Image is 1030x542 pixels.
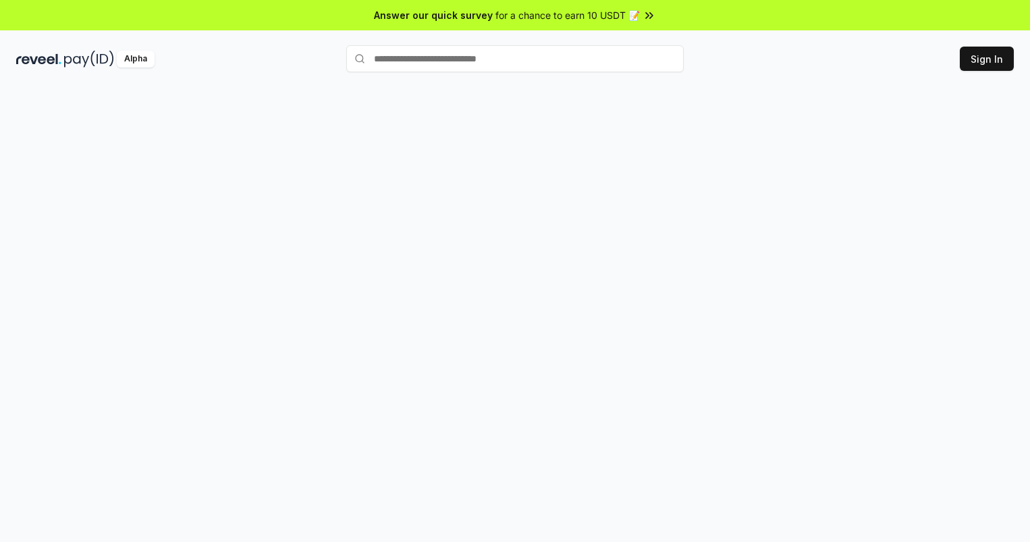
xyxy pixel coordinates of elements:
span: for a chance to earn 10 USDT 📝 [495,8,640,22]
img: reveel_dark [16,51,61,67]
span: Answer our quick survey [374,8,493,22]
div: Alpha [117,51,155,67]
img: pay_id [64,51,114,67]
button: Sign In [960,47,1014,71]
